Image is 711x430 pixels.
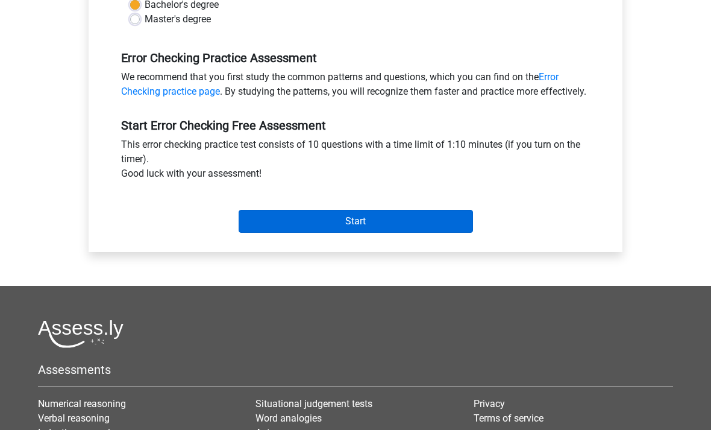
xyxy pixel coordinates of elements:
[474,398,505,409] a: Privacy
[145,12,211,27] label: Master's degree
[255,413,322,424] a: Word analogies
[112,70,599,104] div: We recommend that you first study the common patterns and questions, which you can find on the . ...
[112,138,599,186] div: This error checking practice test consists of 10 questions with a time limit of 1:10 minutes (if ...
[38,320,124,348] img: Assessly logo
[38,362,673,377] h5: Assessments
[239,210,473,233] input: Start
[38,413,110,424] a: Verbal reasoning
[474,413,543,424] a: Terms of service
[121,118,590,133] h5: Start Error Checking Free Assessment
[121,51,590,65] h5: Error Checking Practice Assessment
[38,398,126,409] a: Numerical reasoning
[255,398,372,409] a: Situational judgement tests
